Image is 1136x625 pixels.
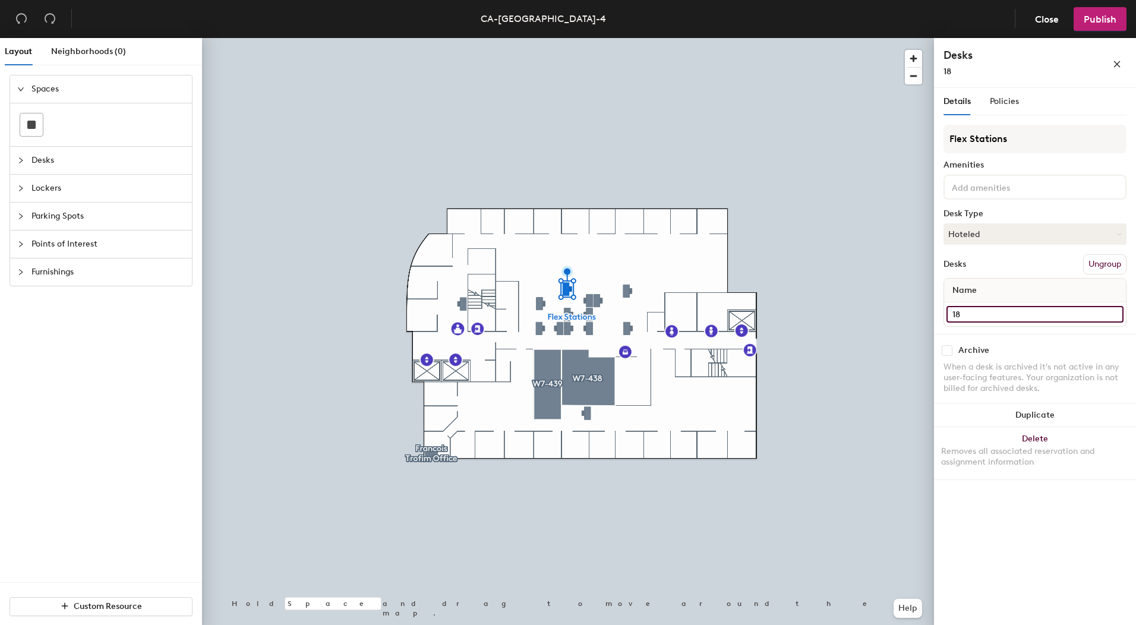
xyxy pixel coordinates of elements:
[17,213,24,220] span: collapsed
[1083,254,1126,274] button: Ungroup
[31,175,185,202] span: Lockers
[10,7,33,31] button: Undo (⌘ + Z)
[38,7,62,31] button: Redo (⌘ + ⇧ + Z)
[31,231,185,258] span: Points of Interest
[10,597,193,616] button: Custom Resource
[481,11,606,26] div: CA-[GEOGRAPHIC_DATA]-4
[943,260,966,269] div: Desks
[74,601,142,611] span: Custom Resource
[15,12,27,24] span: undo
[1084,14,1116,25] span: Publish
[17,269,24,276] span: collapsed
[31,147,185,174] span: Desks
[941,446,1129,468] div: Removes all associated reservation and assignment information
[943,160,1126,170] div: Amenities
[990,96,1019,106] span: Policies
[17,157,24,164] span: collapsed
[17,185,24,192] span: collapsed
[31,258,185,286] span: Furnishings
[1025,7,1069,31] button: Close
[946,280,983,301] span: Name
[894,599,922,618] button: Help
[943,209,1126,219] div: Desk Type
[17,241,24,248] span: collapsed
[1074,7,1126,31] button: Publish
[1035,14,1059,25] span: Close
[958,346,989,355] div: Archive
[31,75,185,103] span: Spaces
[943,223,1126,245] button: Hoteled
[943,362,1126,394] div: When a desk is archived it's not active in any user-facing features. Your organization is not bil...
[943,67,951,77] span: 18
[31,203,185,230] span: Parking Spots
[934,403,1136,427] button: Duplicate
[51,46,126,56] span: Neighborhoods (0)
[1113,60,1121,68] span: close
[5,46,32,56] span: Layout
[949,179,1056,194] input: Add amenities
[946,306,1124,323] input: Unnamed desk
[17,86,24,93] span: expanded
[943,48,1074,63] h4: Desks
[943,96,971,106] span: Details
[934,427,1136,479] button: DeleteRemoves all associated reservation and assignment information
